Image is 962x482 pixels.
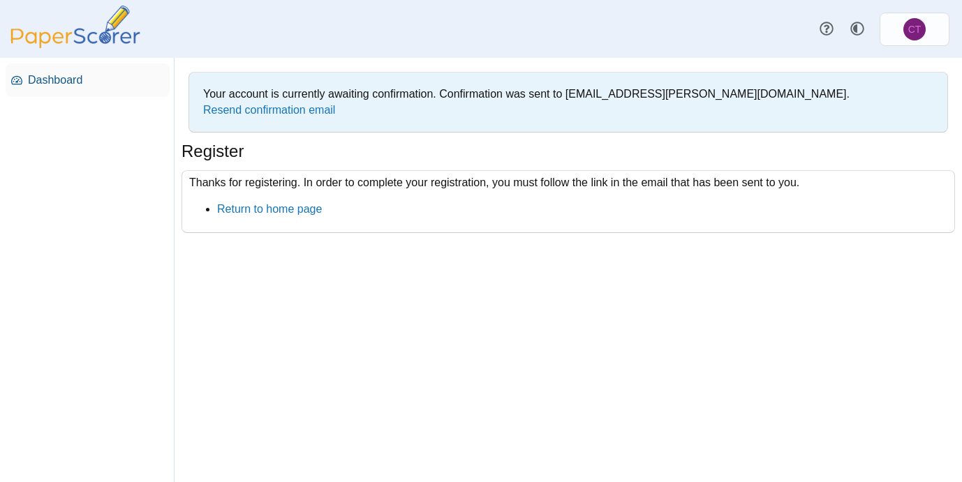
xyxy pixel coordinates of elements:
[217,203,322,215] a: Return to home page
[6,6,145,48] img: PaperScorer
[196,80,940,125] div: Your account is currently awaiting confirmation. Confirmation was sent to [EMAIL_ADDRESS][PERSON_...
[28,73,164,88] span: Dashboard
[182,170,955,234] div: Thanks for registering. In order to complete your registration, you must follow the link in the e...
[6,63,170,97] a: Dashboard
[182,140,244,163] h1: Register
[880,13,949,46] a: Caitlin Turpin
[6,38,145,50] a: PaperScorer
[903,18,926,40] span: Caitlin Turpin
[908,24,922,34] span: Caitlin Turpin
[203,104,335,116] a: Resend confirmation email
